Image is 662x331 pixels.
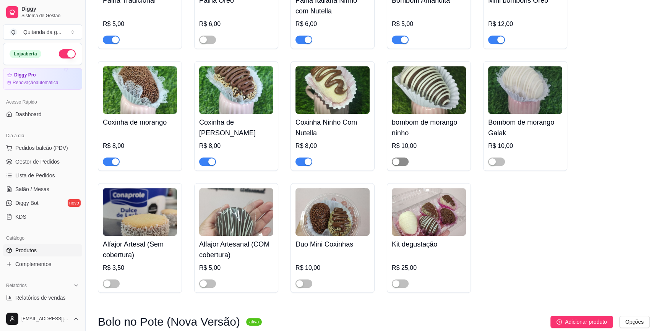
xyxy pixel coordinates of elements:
span: Adicionar produto [565,318,607,326]
img: product-image [199,188,273,236]
a: Dashboard [3,108,82,120]
h4: Coxinha Ninho Com Nutella [295,117,370,138]
div: R$ 6,00 [295,19,370,29]
div: R$ 6,00 [199,19,273,29]
span: Relatórios [6,282,27,289]
article: Diggy Pro [14,72,36,78]
div: Catálogo [3,232,82,244]
a: Relatório de clientes [3,305,82,318]
button: Opções [619,316,650,328]
a: KDS [3,211,82,223]
span: plus-circle [557,319,562,325]
h4: bombom de morango ninho [392,117,466,138]
img: product-image [103,66,177,114]
a: Complementos [3,258,82,270]
span: Dashboard [15,110,42,118]
div: R$ 8,00 [103,141,177,151]
div: R$ 5,00 [392,19,466,29]
span: Q [10,28,17,36]
div: Dia a dia [3,130,82,142]
div: R$ 10,00 [488,141,562,151]
span: [EMAIL_ADDRESS][DOMAIN_NAME] [21,316,70,322]
a: Diggy Botnovo [3,197,82,209]
a: DiggySistema de Gestão [3,3,82,21]
button: [EMAIL_ADDRESS][DOMAIN_NAME] [3,310,82,328]
div: Loja aberta [10,50,41,58]
a: Relatórios de vendas [3,292,82,304]
span: Opções [625,318,644,326]
button: Alterar Status [59,49,76,58]
div: R$ 8,00 [295,141,370,151]
img: product-image [103,188,177,236]
h3: Bolo no Pote (Nova Versão) [98,317,240,326]
span: Pedidos balcão (PDV) [15,144,68,152]
button: Pedidos balcão (PDV) [3,142,82,154]
img: product-image [295,188,370,236]
h4: Alfajor Artesal (Sem cobertura) [103,239,177,260]
div: R$ 8,00 [199,141,273,151]
img: product-image [295,66,370,114]
div: R$ 5,00 [103,19,177,29]
sup: ativa [246,318,262,326]
div: R$ 3,50 [103,263,177,273]
a: Produtos [3,244,82,256]
h4: Duo Mini Coxinhas [295,239,370,250]
div: R$ 25,00 [392,263,466,273]
span: Complementos [15,260,51,268]
h4: Coxinha de [PERSON_NAME] [199,117,273,138]
a: Salão / Mesas [3,183,82,195]
span: Produtos [15,247,37,254]
img: product-image [488,66,562,114]
div: R$ 10,00 [392,141,466,151]
span: Sistema de Gestão [21,13,79,19]
h4: Alfajor Artesanal (COM cobertura) [199,239,273,260]
div: R$ 5,00 [199,263,273,273]
article: Renovação automática [13,80,58,86]
div: Acesso Rápido [3,96,82,108]
span: Diggy Bot [15,199,39,207]
span: Lista de Pedidos [15,172,55,179]
h4: Bombom de morango Galak [488,117,562,138]
div: Quitanda da g ... [23,28,62,36]
div: R$ 10,00 [295,263,370,273]
span: KDS [15,213,26,221]
span: Relatórios de vendas [15,294,66,302]
span: Gestor de Pedidos [15,158,60,165]
span: Salão / Mesas [15,185,49,193]
a: Lista de Pedidos [3,169,82,182]
button: Select a team [3,24,82,40]
a: Diggy ProRenovaçãoautomática [3,68,82,90]
img: product-image [392,188,466,236]
img: product-image [199,66,273,114]
a: Gestor de Pedidos [3,156,82,168]
h4: Coxinha de morango [103,117,177,128]
button: Adicionar produto [550,316,613,328]
h4: Kit degustação [392,239,466,250]
img: product-image [392,66,466,114]
span: Diggy [21,6,79,13]
div: R$ 12,00 [488,19,562,29]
